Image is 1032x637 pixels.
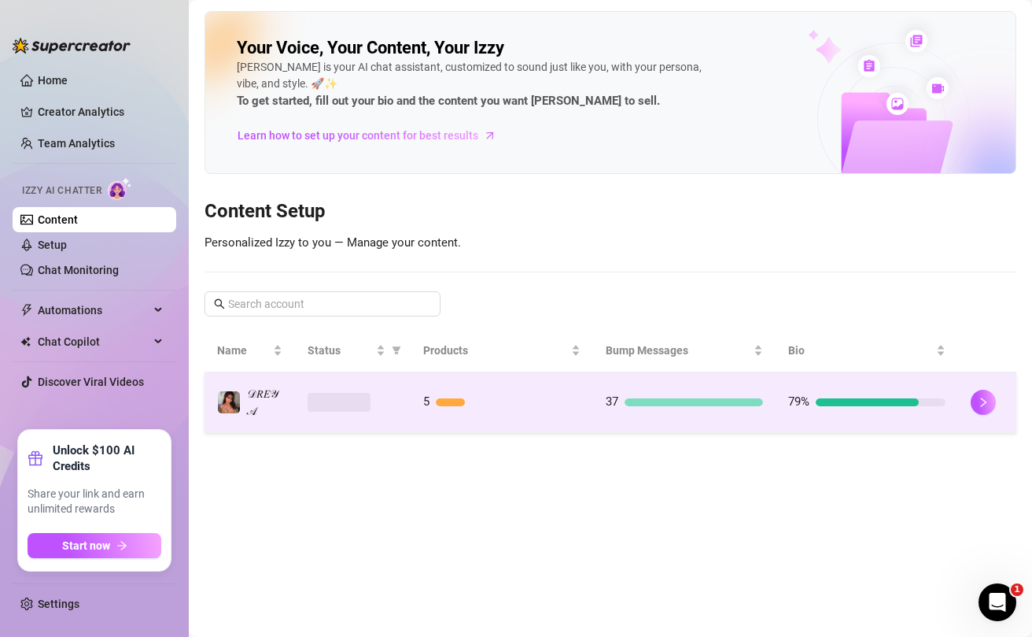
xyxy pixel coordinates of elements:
span: Bump Messages [606,342,750,359]
iframe: Intercom live chat [979,583,1016,621]
img: 𝒟𝑅𝐸𝒴𝒜 [218,391,240,413]
th: Bio [776,329,958,372]
img: logo-BBDzfeDw.svg [13,38,131,54]
span: Status [308,342,373,359]
span: 𝒟𝑅𝐸𝒴𝒜 [247,387,278,417]
span: Izzy AI Chatter [22,183,101,198]
h3: Content Setup [205,199,1016,224]
span: Start now [62,539,110,552]
a: Settings [38,598,79,610]
span: filter [389,339,404,362]
span: Products [423,342,568,359]
span: Automations [38,298,149,323]
img: Chat Copilot [20,336,31,347]
a: Learn how to set up your content for best results [237,123,508,148]
span: arrow-right [116,540,127,551]
span: 37 [606,394,618,409]
h2: Your Voice, Your Content, Your Izzy [237,37,504,59]
input: Search account [228,295,418,313]
a: Chat Monitoring [38,264,119,276]
img: ai-chatter-content-library-cLFOSyPT.png [772,13,1015,173]
strong: Unlock $100 AI Credits [53,443,161,474]
img: AI Chatter [108,177,132,200]
strong: To get started, fill out your bio and the content you want [PERSON_NAME] to sell. [237,94,660,108]
span: right [978,397,989,408]
a: Creator Analytics [38,99,164,124]
span: Share your link and earn unlimited rewards [28,487,161,517]
span: arrow-right [482,128,498,143]
a: Setup [38,239,67,251]
span: search [214,298,225,309]
span: filter [392,346,401,355]
span: 1 [1011,583,1023,596]
a: Home [38,74,68,87]
th: Bump Messages [593,329,776,372]
th: Name [205,329,295,372]
button: Start nowarrow-right [28,533,161,558]
div: [PERSON_NAME] is your AI chat assistant, customized to sound just like you, with your persona, vi... [237,59,709,111]
a: Content [38,213,78,226]
span: 5 [423,394,429,409]
span: Bio [788,342,933,359]
span: 79% [788,394,809,409]
button: right [971,390,996,415]
th: Status [295,329,411,372]
span: Name [217,342,270,359]
a: Discover Viral Videos [38,376,144,388]
a: Team Analytics [38,137,115,150]
span: Personalized Izzy to you — Manage your content. [205,235,461,250]
span: Learn how to set up your content for best results [238,127,478,144]
span: gift [28,450,43,466]
span: thunderbolt [20,304,33,317]
th: Products [411,329,593,372]
span: Chat Copilot [38,329,149,354]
